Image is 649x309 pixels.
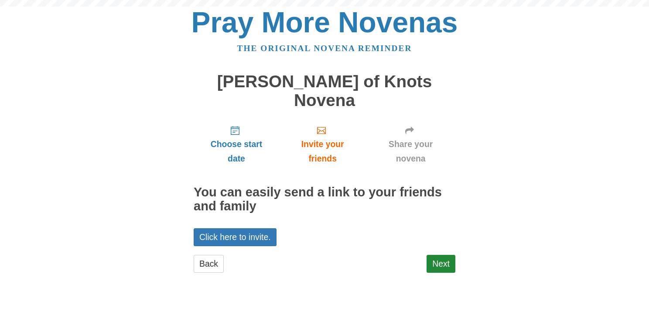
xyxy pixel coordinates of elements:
[191,6,458,38] a: Pray More Novenas
[279,118,366,170] a: Invite your friends
[237,44,412,53] a: The original novena reminder
[194,185,455,213] h2: You can easily send a link to your friends and family
[288,137,357,166] span: Invite your friends
[194,228,277,246] a: Click here to invite.
[375,137,447,166] span: Share your novena
[194,255,224,273] a: Back
[427,255,455,273] a: Next
[366,118,455,170] a: Share your novena
[194,118,279,170] a: Choose start date
[194,72,455,110] h1: [PERSON_NAME] of Knots Novena
[202,137,270,166] span: Choose start date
